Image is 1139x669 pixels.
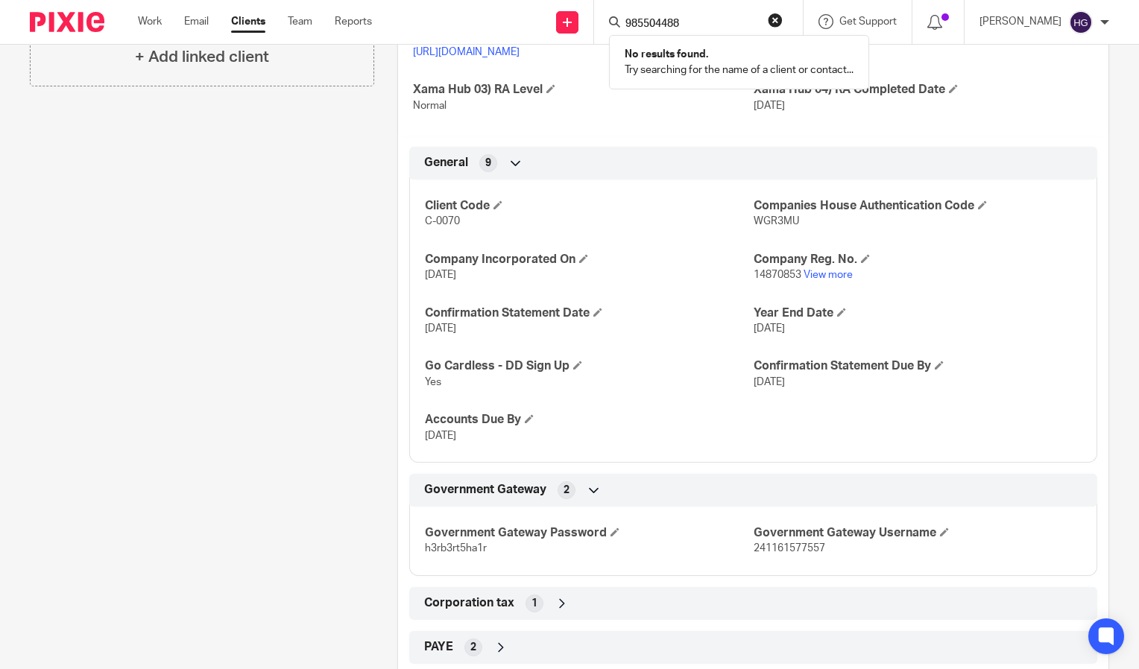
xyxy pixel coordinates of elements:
p: [PERSON_NAME] [979,14,1061,29]
span: 2 [470,640,476,655]
span: [DATE] [425,431,456,441]
span: Yes [425,377,441,387]
h4: Confirmation Statement Date [425,305,753,321]
button: Clear [768,13,783,28]
h4: Government Gateway Username [754,525,1082,541]
a: View more [804,270,853,280]
span: General [424,155,468,171]
span: Corporation tax [424,595,514,611]
span: h3rb3rt5ha1r [425,543,487,554]
span: 14870853 [754,270,801,280]
span: C-0070 [425,216,460,226]
span: WGR3MU [754,216,799,226]
span: Government Gateway [424,482,546,498]
h4: Client Code [425,198,753,214]
span: Get Support [839,16,897,27]
a: [URL][DOMAIN_NAME] [413,47,520,57]
span: [DATE] [754,377,785,387]
span: Normal [413,101,447,111]
h4: Government Gateway Password [425,525,753,541]
a: Team [288,14,312,29]
span: PAYE [424,639,453,655]
img: svg%3E [1069,10,1093,34]
span: 2 [564,483,569,498]
h4: Confirmation Statement Due By [754,358,1082,374]
h4: Year End Date [754,305,1082,321]
span: [DATE] [754,323,785,334]
span: [DATE] [754,101,785,111]
h4: Xama Hub 04) RA Completed Date [754,82,1094,98]
h4: Company Reg. No. [754,252,1082,267]
h4: Accounts Due By [425,412,753,428]
span: 241161577557 [754,543,825,554]
input: Search [624,18,758,31]
a: Work [138,14,162,29]
a: Email [184,14,209,29]
h4: Xama Hub 03) RA Level [413,82,753,98]
h4: Companies House Authentication Code [754,198,1082,214]
h4: Company Incorporated On [425,252,753,267]
span: 9 [485,156,491,171]
span: [DATE] [425,270,456,280]
h4: + Add linked client [135,45,269,69]
h4: Go Cardless - DD Sign Up [425,358,753,374]
img: Pixie [30,12,104,32]
span: 1 [531,596,537,611]
a: Clients [231,14,265,29]
span: [DATE] [425,323,456,334]
a: Reports [335,14,372,29]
